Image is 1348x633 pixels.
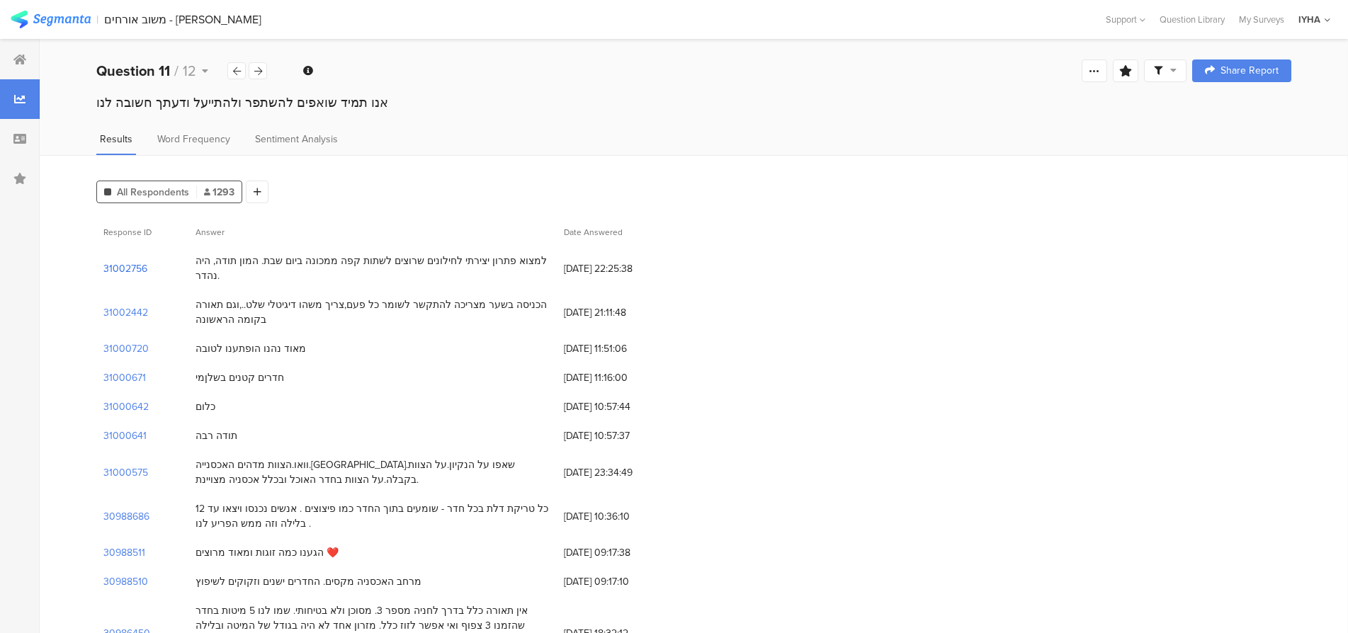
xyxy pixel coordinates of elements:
div: Support [1106,8,1145,30]
span: / [174,60,179,81]
b: Question 11 [96,60,170,81]
div: הכניסה בשער מצריכה להתקשר לשומר כל פעם,צריך משהו דיגיטלי שלט..,וגם תאורה בקומה הראשונה [196,297,550,327]
div: | [96,11,98,28]
span: [DATE] 22:25:38 [564,261,677,276]
div: כלום [196,399,215,414]
span: 1293 [204,185,234,200]
section: 30988511 [103,545,145,560]
div: תודה רבה [196,428,237,443]
div: משוב אורחים - [PERSON_NAME] [104,13,261,26]
span: Answer [196,226,225,239]
a: My Surveys [1232,13,1291,26]
span: [DATE] 10:57:44 [564,399,677,414]
div: למצוא פתרון יצירתי לחילונים שרוצים לשתות קפה ממכונה ביום שבת. המון תודה, היה נהדר. [196,253,550,283]
div: מאוד נהנו הופתענו לטובה [196,341,306,356]
a: Question Library [1152,13,1232,26]
span: 12 [183,60,196,81]
span: Word Frequency [157,132,230,147]
div: IYHA [1298,13,1320,26]
span: [DATE] 23:34:49 [564,465,677,480]
section: 30988510 [103,574,148,589]
section: 31000720 [103,341,149,356]
span: Results [100,132,132,147]
div: חדרים קטנים בשלןמי [196,370,284,385]
section: 31000671 [103,370,146,385]
section: 31000575 [103,465,148,480]
section: 31000642 [103,399,149,414]
span: All Respondents [117,185,189,200]
span: Sentiment Analysis [255,132,338,147]
span: [DATE] 10:36:10 [564,509,677,524]
span: [DATE] 10:57:37 [564,428,677,443]
div: מרחב האכסניה מקסים. החדרים ישנים וזקוקים לשיפוץ [196,574,421,589]
span: [DATE] 09:17:10 [564,574,677,589]
div: הגענו כמה זוגות ומאוד מרוצים ❤️ [196,545,339,560]
section: 31000641 [103,428,147,443]
img: segmanta logo [11,11,91,28]
div: אנו תמיד שואפים להשתפר ולהתייעל ודעתך חשובה לנו [96,93,1291,112]
div: כל טריקת דלת בכל חדר - שומעים בתוך החדר כמו פיצוצים . אנשים נכנסו ויצאו עד 12 בלילה וזה ממש הפריע... [196,501,550,531]
span: Date Answered [564,226,623,239]
section: 31002756 [103,261,147,276]
span: Share Report [1220,66,1279,76]
span: [DATE] 11:51:06 [564,341,677,356]
span: Response ID [103,226,152,239]
section: 30988686 [103,509,149,524]
section: 31002442 [103,305,148,320]
span: [DATE] 09:17:38 [564,545,677,560]
span: [DATE] 11:16:00 [564,370,677,385]
div: וואו.הצוות מדהים האכסנייה.[GEOGRAPHIC_DATA].שאפו על הנקיון.על הצוות בקבלה.על הצוות בחדר האוכל ובכ... [196,457,550,487]
span: [DATE] 21:11:48 [564,305,677,320]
